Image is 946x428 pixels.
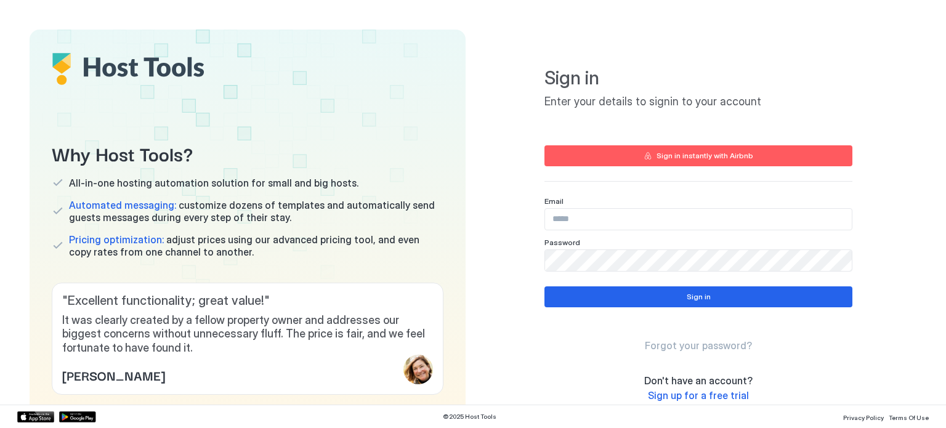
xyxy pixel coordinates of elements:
[648,389,749,402] a: Sign up for a free trial
[889,410,929,423] a: Terms Of Use
[62,313,433,355] span: It was clearly created by a fellow property owner and addresses our biggest concerns without unne...
[889,414,929,421] span: Terms Of Use
[645,339,752,352] a: Forgot your password?
[69,233,443,258] span: adjust prices using our advanced pricing tool, and even copy rates from one channel to another.
[17,411,54,422] a: App Store
[52,139,443,167] span: Why Host Tools?
[544,67,852,90] span: Sign in
[545,209,852,230] input: Input Field
[544,286,852,307] button: Sign in
[59,411,96,422] a: Google Play Store
[544,238,580,247] span: Password
[544,196,564,206] span: Email
[69,233,164,246] span: Pricing optimization:
[62,366,165,384] span: [PERSON_NAME]
[545,250,852,271] input: Input Field
[687,291,711,302] div: Sign in
[69,177,358,189] span: All-in-one hosting automation solution for small and big hosts.
[69,199,443,224] span: customize dozens of templates and automatically send guests messages during every step of their s...
[62,293,433,309] span: " Excellent functionality; great value! "
[544,145,852,166] button: Sign in instantly with Airbnb
[644,374,753,387] span: Don't have an account?
[843,410,884,423] a: Privacy Policy
[443,413,496,421] span: © 2025 Host Tools
[544,95,852,109] span: Enter your details to signin to your account
[403,355,433,384] div: profile
[843,414,884,421] span: Privacy Policy
[69,199,176,211] span: Automated messaging:
[657,150,753,161] div: Sign in instantly with Airbnb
